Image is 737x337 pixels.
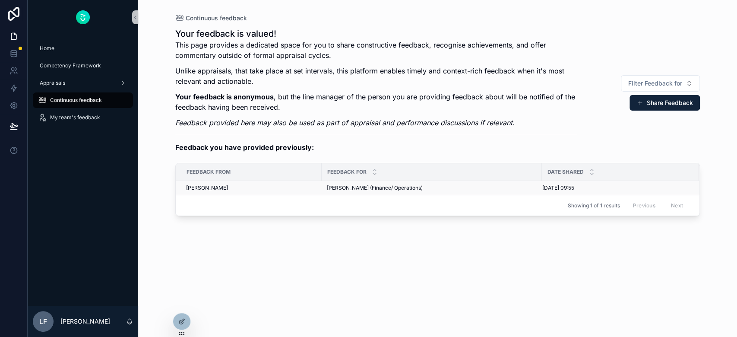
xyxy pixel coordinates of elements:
[175,66,577,86] p: Unlike appraisals, that take place at set intervals, this platform enables timely and context-ric...
[542,184,688,191] a: [DATE] 09:55
[33,41,133,56] a: Home
[175,118,515,127] em: Feedback provided here may also be used as part of appraisal and performance discussions if relev...
[327,168,367,175] span: Feedback for
[40,62,101,69] span: Competency Framework
[33,75,133,91] a: Appraisals
[327,184,423,191] span: [PERSON_NAME] (Finance/ Operations)
[33,110,133,125] a: My team's feedback
[542,184,574,191] span: [DATE] 09:55
[175,143,314,152] strong: Feedback you have provided previously:
[186,14,247,22] span: Continuous feedback
[175,40,577,60] p: This page provides a dedicated space for you to share constructive feedback, recognise achievemen...
[567,202,620,209] span: Showing 1 of 1 results
[39,316,47,327] span: LF
[40,45,54,52] span: Home
[175,92,577,112] p: , but the line manager of the person you are providing feedback about will be notified of the fee...
[327,184,537,191] a: [PERSON_NAME] (Finance/ Operations)
[28,35,138,137] div: scrollable content
[628,79,682,88] span: Filter Feedback for
[33,92,133,108] a: Continuous feedback
[186,184,228,191] span: [PERSON_NAME]
[175,28,577,40] h1: Your feedback is valued!
[629,95,700,111] button: Share Feedback
[187,168,231,175] span: Feedback from
[76,10,90,24] img: App logo
[175,92,274,101] strong: Your feedback is anonymous
[621,75,700,92] button: Select Button
[50,114,100,121] span: My team's feedback
[186,184,316,191] a: [PERSON_NAME]
[547,168,584,175] span: Date shared
[175,14,247,22] a: Continuous feedback
[60,317,110,326] p: [PERSON_NAME]
[33,58,133,73] a: Competency Framework
[40,79,65,86] span: Appraisals
[50,97,102,104] span: Continuous feedback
